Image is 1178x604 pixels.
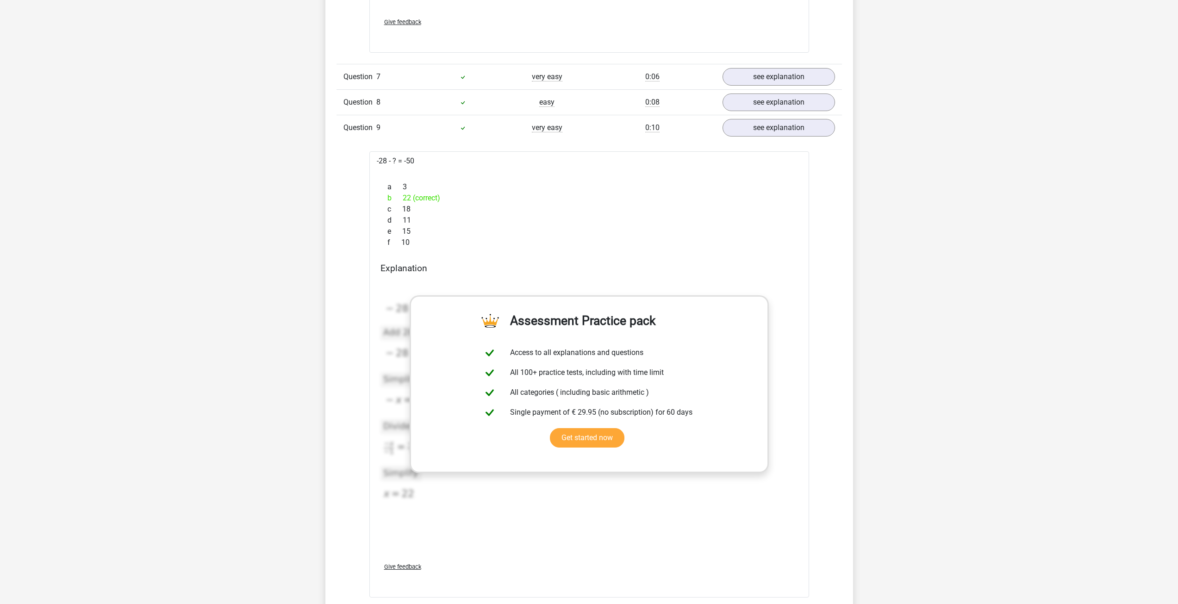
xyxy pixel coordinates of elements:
[384,563,421,570] span: Give feedback
[723,93,835,111] a: see explanation
[380,181,798,193] div: 3
[532,123,562,132] span: very easy
[376,98,380,106] span: 8
[380,237,798,248] div: 10
[376,123,380,132] span: 9
[343,71,376,82] span: Question
[343,122,376,133] span: Question
[380,263,798,274] h4: Explanation
[723,68,835,86] a: see explanation
[387,226,402,237] span: e
[387,181,403,193] span: a
[369,151,809,598] div: -28 - ? = -50
[380,204,798,215] div: 18
[387,237,401,248] span: f
[645,123,660,132] span: 0:10
[387,204,402,215] span: c
[380,193,798,204] div: 22 (correct)
[387,193,403,204] span: b
[343,97,376,108] span: Question
[380,226,798,237] div: 15
[376,72,380,81] span: 7
[550,428,624,448] a: Get started now
[380,215,798,226] div: 11
[384,19,421,25] span: Give feedback
[539,98,555,107] span: easy
[387,215,403,226] span: d
[645,98,660,107] span: 0:08
[532,72,562,81] span: very easy
[645,72,660,81] span: 0:06
[723,119,835,137] a: see explanation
